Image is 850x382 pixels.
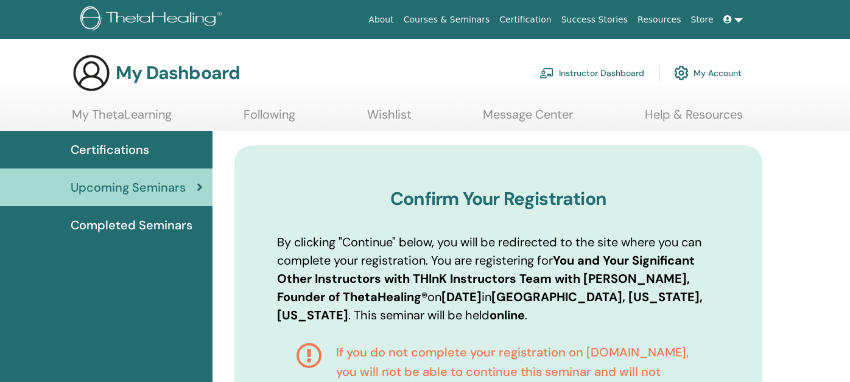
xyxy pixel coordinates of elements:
[674,63,689,83] img: cog.svg
[277,252,695,305] b: You and Your Significant Other Instructors with THInK Instructors Team with [PERSON_NAME], Founde...
[367,107,412,131] a: Wishlist
[494,9,556,31] a: Certification
[557,9,633,31] a: Success Stories
[71,141,149,159] span: Certifications
[399,9,495,31] a: Courses & Seminars
[72,54,111,92] img: generic-user-icon.jpg
[277,233,720,324] p: By clicking "Continue" below, you will be redirected to the site where you can complete your regi...
[686,9,718,31] a: Store
[490,307,525,323] b: online
[483,107,573,131] a: Message Center
[72,107,172,131] a: My ThetaLearning
[80,6,226,33] img: logo.png
[277,188,720,210] h3: Confirm Your Registration
[674,60,742,86] a: My Account
[244,107,295,131] a: Following
[71,216,192,234] span: Completed Seminars
[645,107,743,131] a: Help & Resources
[539,60,644,86] a: Instructor Dashboard
[539,68,554,78] img: chalkboard-teacher.svg
[116,62,240,84] h3: My Dashboard
[71,178,186,196] span: Upcoming Seminars
[441,289,482,305] b: [DATE]
[633,9,686,31] a: Resources
[364,9,398,31] a: About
